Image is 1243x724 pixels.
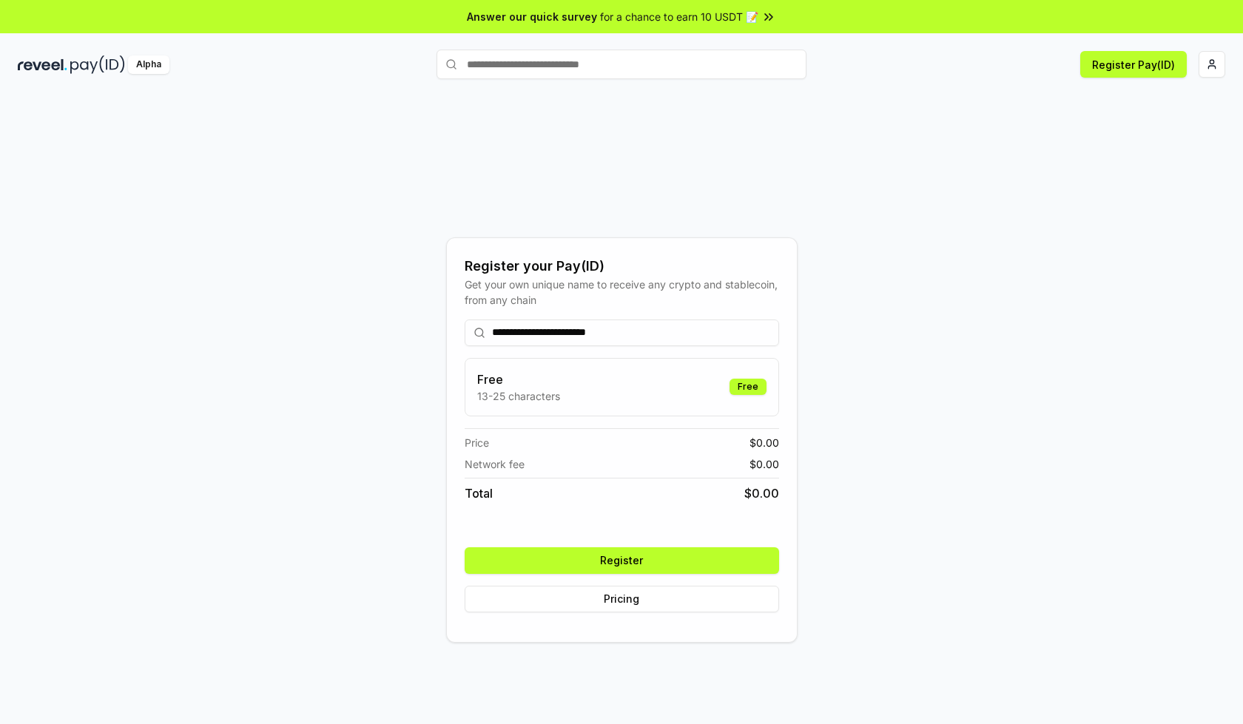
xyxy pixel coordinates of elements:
span: Network fee [465,456,525,472]
span: Total [465,484,493,502]
span: Price [465,435,489,450]
div: Free [730,379,767,395]
span: $ 0.00 [749,435,779,450]
button: Register [465,547,779,574]
p: 13-25 characters [477,388,560,404]
span: Answer our quick survey [467,9,597,24]
button: Pricing [465,586,779,612]
div: Register your Pay(ID) [465,256,779,277]
div: Get your own unique name to receive any crypto and stablecoin, from any chain [465,277,779,308]
img: pay_id [70,55,125,74]
button: Register Pay(ID) [1080,51,1187,78]
div: Alpha [128,55,169,74]
span: $ 0.00 [744,484,779,502]
span: for a chance to earn 10 USDT 📝 [600,9,758,24]
h3: Free [477,371,560,388]
span: $ 0.00 [749,456,779,472]
img: reveel_dark [18,55,67,74]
